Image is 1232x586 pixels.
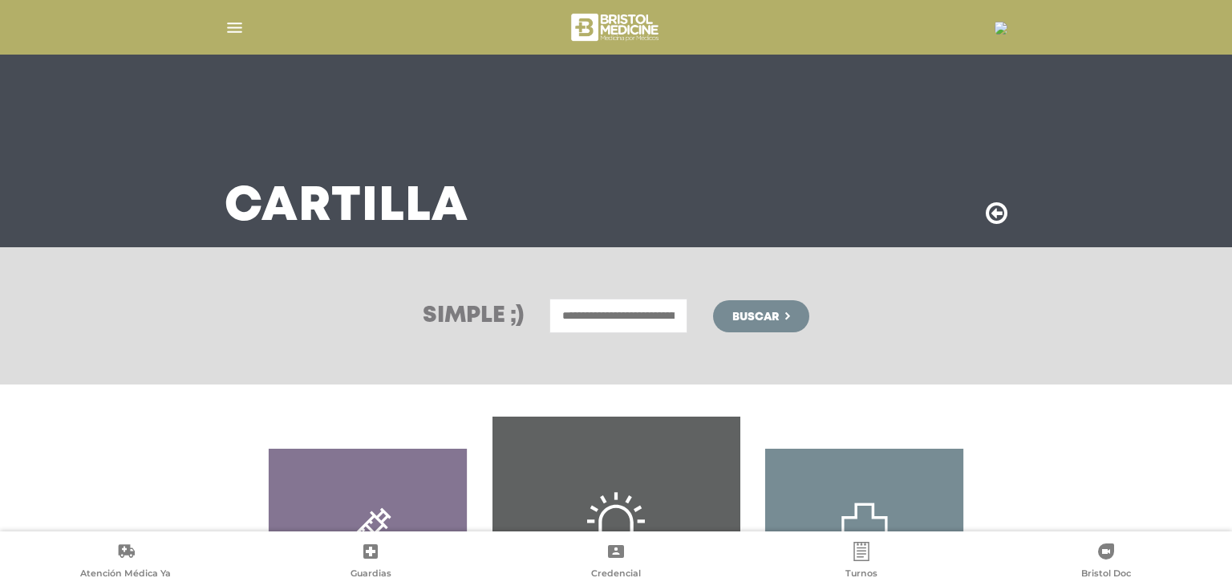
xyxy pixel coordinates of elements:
[493,542,739,583] a: Credencial
[80,568,171,582] span: Atención Médica Ya
[591,568,641,582] span: Credencial
[845,568,877,582] span: Turnos
[569,8,664,47] img: bristol-medicine-blanco.png
[225,186,468,228] h3: Cartilla
[351,568,391,582] span: Guardias
[739,542,984,583] a: Turnos
[249,542,494,583] a: Guardias
[995,22,1007,35] img: 37196
[225,18,245,38] img: Cober_menu-lines-white.svg
[983,542,1229,583] a: Bristol Doc
[1081,568,1131,582] span: Bristol Doc
[3,542,249,583] a: Atención Médica Ya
